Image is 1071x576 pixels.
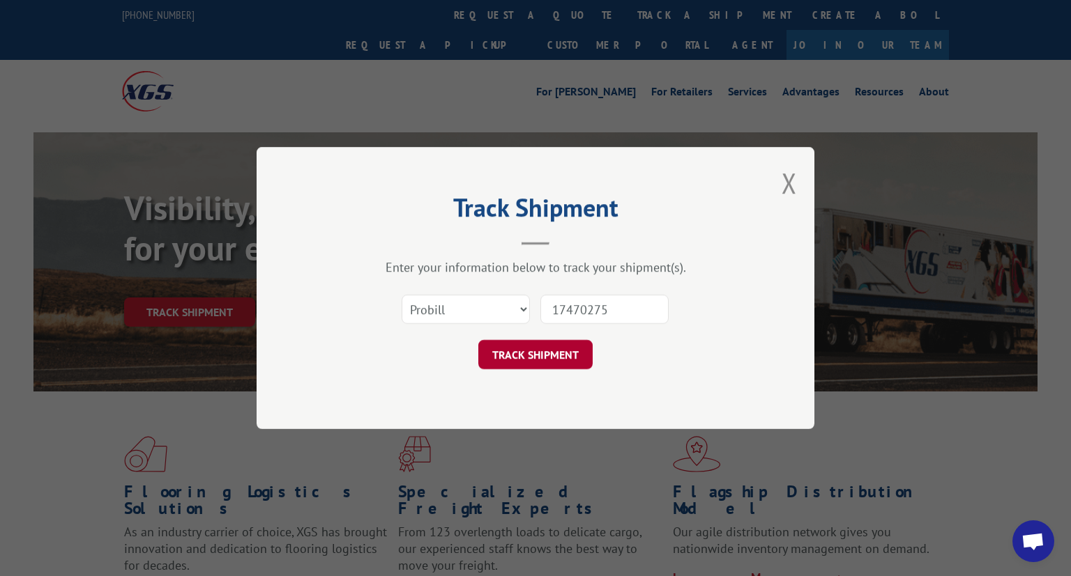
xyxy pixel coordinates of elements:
input: Number(s) [540,295,669,324]
a: Open chat [1012,520,1054,562]
div: Enter your information below to track your shipment(s). [326,259,745,275]
h2: Track Shipment [326,198,745,224]
button: TRACK SHIPMENT [478,340,593,369]
button: Close modal [782,164,797,201]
